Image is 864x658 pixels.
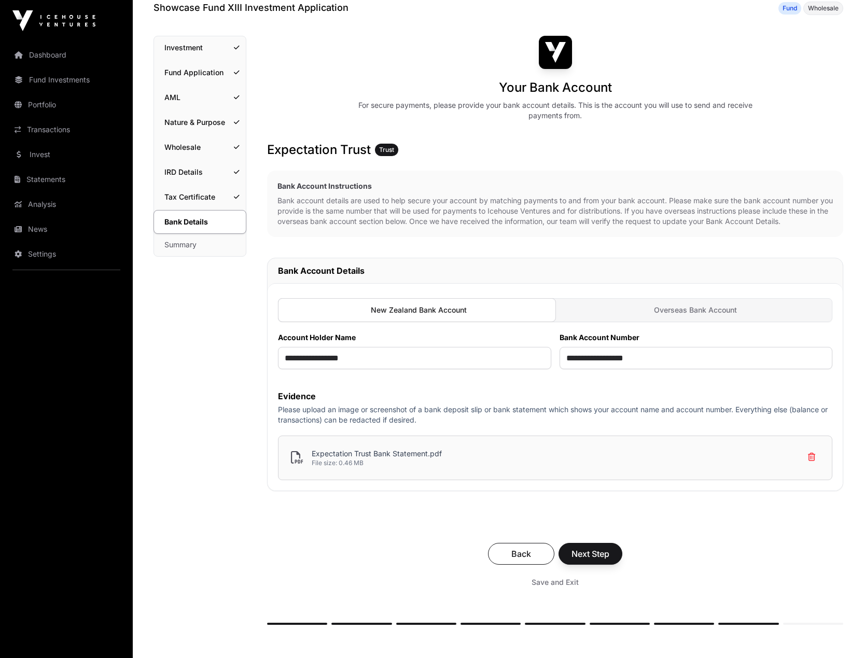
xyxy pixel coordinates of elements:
span: Back [501,548,541,560]
p: Expectation Trust Bank Statement.pdf [312,449,442,459]
a: Fund Application [154,61,246,84]
span: Trust [379,146,394,154]
p: File size: 0.46 MB [312,459,442,467]
a: Portfolio [8,93,124,116]
h3: Expectation Trust [267,142,843,158]
a: Nature & Purpose [154,111,246,134]
a: Tax Certificate [154,186,246,208]
h2: Bank Account Details [278,264,832,277]
a: Wholesale [154,136,246,159]
a: Fund Investments [8,68,124,91]
a: Summary [154,233,246,256]
div: For secure payments, please provide your bank account details. This is the account you will use t... [356,100,755,121]
span: Next Step [572,548,609,560]
p: Bank account details are used to help secure your account by matching payments to and from your b... [277,195,833,227]
a: AML [154,86,246,109]
h1: Your Bank Account [499,79,612,96]
img: Showcase Fund XIII [539,36,572,69]
a: Settings [8,243,124,265]
label: Bank Account Number [560,332,833,343]
span: Overseas Bank Account [654,305,737,315]
a: Bank Details [154,210,246,234]
span: Fund [783,4,797,12]
a: Statements [8,168,124,191]
button: Next Step [559,543,622,565]
a: IRD Details [154,161,246,184]
button: Back [488,543,554,565]
span: Save and Exit [532,577,579,587]
a: Analysis [8,193,124,216]
h2: Bank Account Instructions [277,181,833,191]
a: Invest [8,143,124,166]
label: Evidence [278,390,832,402]
p: Please upload an image or screenshot of a bank deposit slip or bank statement which shows your ac... [278,404,832,425]
button: Save and Exit [519,573,591,592]
label: Account Holder Name [278,332,551,343]
a: Transactions [8,118,124,141]
div: Expectation Trust Bank Statement.pdf [312,449,442,467]
a: News [8,218,124,241]
iframe: Chat Widget [812,608,864,658]
a: Dashboard [8,44,124,66]
h1: Showcase Fund XIII Investment Application [154,1,349,15]
a: Investment [154,36,246,59]
span: Wholesale [808,4,839,12]
img: Icehouse Ventures Logo [12,10,95,31]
